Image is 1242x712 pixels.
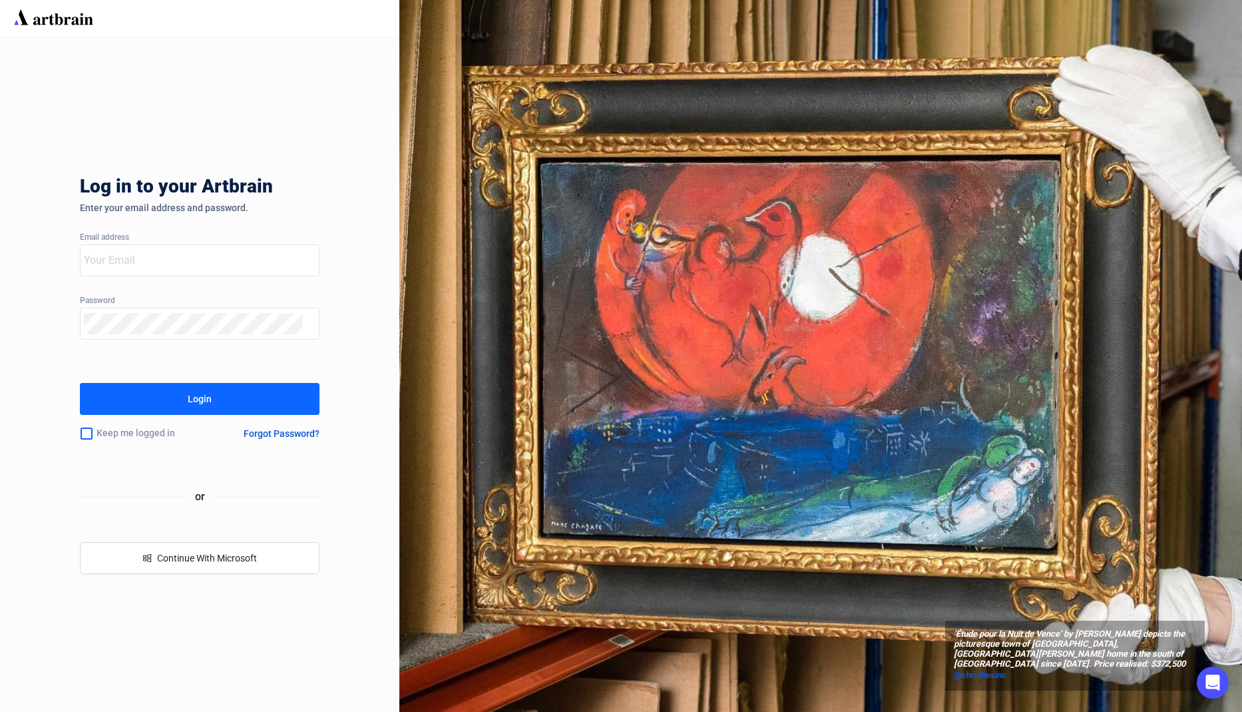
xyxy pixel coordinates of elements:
button: windowsContinue With Microsoft [80,542,319,574]
a: @christiesinc [954,669,1196,682]
span: windows [142,553,152,563]
span: @christiesinc [954,670,1006,680]
div: Keep me logged in [80,420,212,448]
span: or [184,488,216,505]
input: Your Email [84,250,303,271]
span: Continue With Microsoft [157,553,257,563]
div: Forgot Password? [244,428,319,439]
div: Open Intercom Messenger [1197,667,1229,699]
div: Enter your email address and password. [80,202,319,213]
span: ‘Étude pour la Nuit de Vence’ by [PERSON_NAME] depicts the picturesque town of [GEOGRAPHIC_DATA],... [954,629,1196,669]
button: Login [80,383,319,415]
div: Log in to your Artbrain [80,176,479,202]
div: Login [188,388,212,410]
div: Password [80,296,319,306]
div: Email address [80,233,319,242]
